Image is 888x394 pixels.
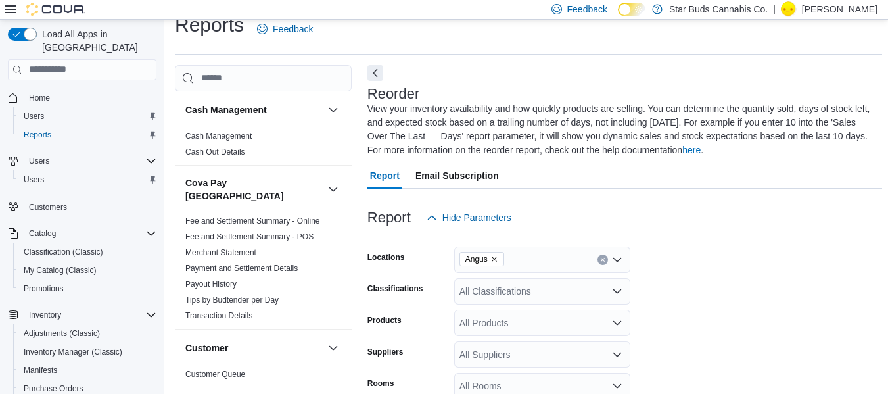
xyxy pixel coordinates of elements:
[669,1,768,17] p: Star Buds Cannabis Co.
[13,170,162,189] button: Users
[18,127,156,143] span: Reports
[367,315,402,326] label: Products
[185,216,320,226] span: Fee and Settlement Summary - Online
[18,244,108,260] a: Classification (Classic)
[18,109,49,124] a: Users
[597,255,608,265] button: Clear input
[185,147,245,157] a: Cash Out Details
[185,216,320,226] a: Fee and Settlement Summary - Online
[325,102,341,118] button: Cash Management
[13,126,162,144] button: Reports
[3,88,162,107] button: Home
[415,162,499,189] span: Email Subscription
[612,349,622,360] button: Open list of options
[13,280,162,298] button: Promotions
[18,109,156,124] span: Users
[185,147,245,157] span: Cash Out Details
[185,341,228,355] h3: Customer
[367,86,419,102] h3: Reorder
[367,210,411,226] h3: Report
[13,243,162,261] button: Classification (Classic)
[18,244,156,260] span: Classification (Classic)
[24,153,55,169] button: Users
[459,252,504,266] span: Angus
[37,28,156,54] span: Load All Apps in [GEOGRAPHIC_DATA]
[185,248,256,257] a: Merchant Statement
[24,226,61,241] button: Catalog
[13,361,162,380] button: Manifests
[370,162,400,189] span: Report
[24,307,66,323] button: Inventory
[18,281,156,297] span: Promotions
[781,1,797,17] div: Lucas Walker
[185,103,267,116] h3: Cash Management
[18,344,156,360] span: Inventory Manager (Classic)
[18,362,156,378] span: Manifests
[185,295,279,305] span: Tips by Budtender per Day
[24,265,97,276] span: My Catalog (Classic)
[185,131,252,141] span: Cash Management
[185,264,298,273] a: Payment and Settlement Details
[13,261,162,280] button: My Catalog (Classic)
[325,340,341,356] button: Customer
[18,262,102,278] a: My Catalog (Classic)
[612,286,622,297] button: Open list of options
[29,202,67,212] span: Customers
[465,253,488,266] span: Angus
[185,369,245,380] span: Customer Queue
[185,103,323,116] button: Cash Management
[367,283,423,294] label: Classifications
[18,326,105,341] a: Adjustments (Classic)
[802,1,877,17] p: [PERSON_NAME]
[185,247,256,258] span: Merchant Statement
[367,378,394,389] label: Rooms
[185,311,252,320] a: Transaction Details
[367,102,876,157] div: View your inventory availability and how quickly products are selling. You can determine the quan...
[252,16,318,42] a: Feedback
[185,295,279,305] a: Tips by Budtender per Day
[185,232,314,241] a: Fee and Settlement Summary - POS
[3,306,162,324] button: Inventory
[24,247,103,257] span: Classification (Classic)
[18,172,156,187] span: Users
[175,213,352,329] div: Cova Pay [GEOGRAPHIC_DATA]
[29,310,61,320] span: Inventory
[175,12,244,38] h1: Reports
[18,362,62,378] a: Manifests
[13,343,162,361] button: Inventory Manager (Classic)
[567,3,607,16] span: Feedback
[18,344,128,360] a: Inventory Manager (Classic)
[175,366,352,387] div: Customer
[18,127,57,143] a: Reports
[3,224,162,243] button: Catalog
[13,324,162,343] button: Adjustments (Classic)
[612,318,622,328] button: Open list of options
[3,152,162,170] button: Users
[612,255,622,265] button: Open list of options
[18,281,69,297] a: Promotions
[185,341,323,355] button: Customer
[24,130,51,140] span: Reports
[24,383,83,394] span: Purchase Orders
[325,182,341,197] button: Cova Pay [GEOGRAPHIC_DATA]
[367,252,405,262] label: Locations
[24,307,156,323] span: Inventory
[24,226,156,241] span: Catalog
[24,153,156,169] span: Users
[421,205,517,231] button: Hide Parameters
[612,381,622,391] button: Open list of options
[24,328,100,339] span: Adjustments (Classic)
[24,199,72,215] a: Customers
[185,279,237,289] span: Payout History
[442,211,511,224] span: Hide Parameters
[24,174,44,185] span: Users
[26,3,85,16] img: Cova
[24,111,44,122] span: Users
[273,22,313,36] span: Feedback
[773,1,776,17] p: |
[185,176,323,203] button: Cova Pay [GEOGRAPHIC_DATA]
[24,365,57,376] span: Manifests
